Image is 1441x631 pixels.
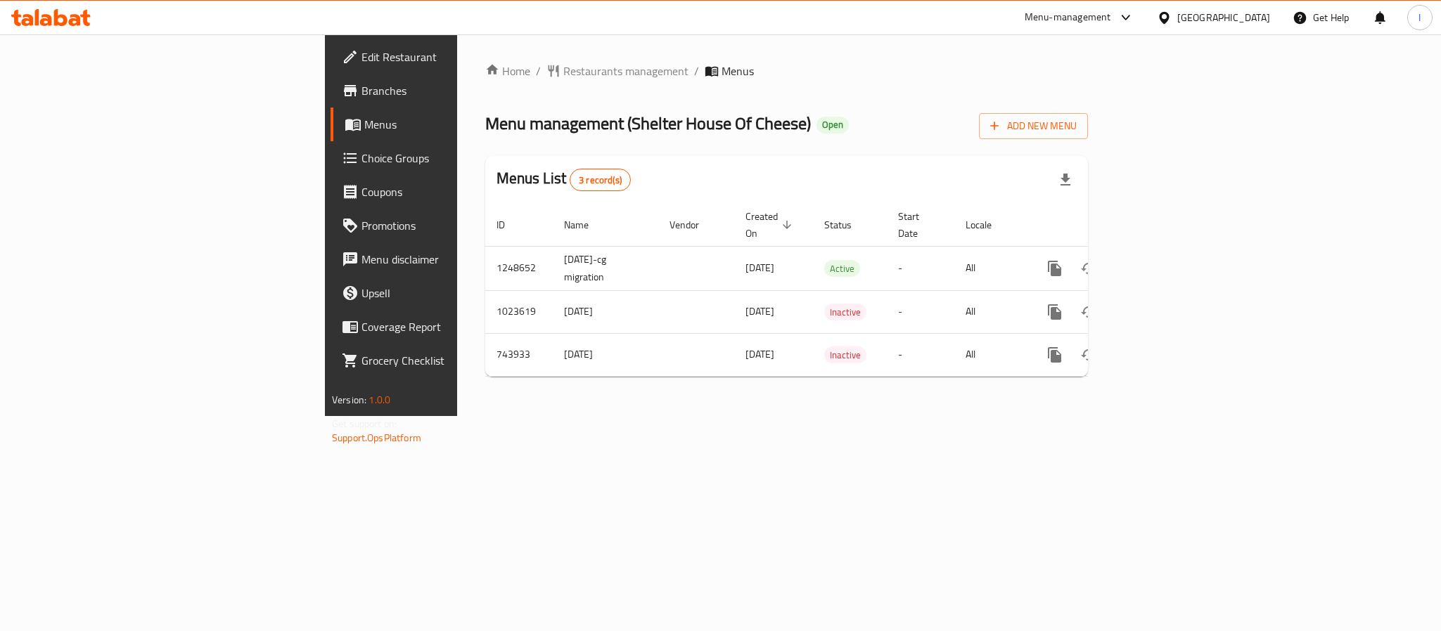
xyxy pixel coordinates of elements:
span: 3 record(s) [570,174,630,187]
button: more [1038,338,1072,372]
span: Add New Menu [990,117,1077,135]
span: Menu disclaimer [361,251,554,268]
button: Change Status [1072,295,1106,329]
div: [GEOGRAPHIC_DATA] [1177,10,1270,25]
button: Change Status [1072,338,1106,372]
a: Promotions [331,209,565,242]
a: Coverage Report [331,310,565,344]
span: Menus [722,63,754,79]
td: All [954,333,1027,376]
a: Grocery Checklist [331,344,565,377]
span: Menus [364,116,554,133]
button: Add New Menu [979,113,1088,139]
span: Version: [332,391,366,409]
span: [DATE] [745,259,774,277]
span: Menu management ( Shelter House Of Cheese ) [485,108,811,139]
a: Branches [331,74,565,108]
span: Open [816,119,849,131]
a: Restaurants management [546,63,689,79]
span: Edit Restaurant [361,48,554,65]
span: Choice Groups [361,150,554,167]
span: 1.0.0 [369,391,390,409]
td: [DATE] [553,333,658,376]
span: Promotions [361,217,554,234]
td: All [954,246,1027,290]
table: enhanced table [485,204,1184,377]
a: Choice Groups [331,141,565,175]
div: Active [824,260,860,277]
div: Total records count [570,169,631,191]
td: [DATE] [553,290,658,333]
td: - [887,246,954,290]
h2: Menus List [497,168,631,191]
span: Locale [966,216,1010,233]
span: [DATE] [745,302,774,320]
td: - [887,333,954,376]
span: Coverage Report [361,318,554,335]
span: Get support on: [332,415,397,433]
th: Actions [1027,204,1184,247]
span: Branches [361,82,554,99]
span: Restaurants management [563,63,689,79]
span: Vendor [670,216,717,233]
div: Open [816,117,849,134]
span: Inactive [824,304,866,320]
span: Upsell [361,285,554,301]
td: - [887,290,954,333]
span: Active [824,261,860,277]
span: ID [497,216,523,233]
a: Support.OpsPlatform [332,429,421,447]
span: Grocery Checklist [361,352,554,369]
a: Menus [331,108,565,141]
span: Coupons [361,183,554,200]
span: Created On [745,208,796,242]
a: Upsell [331,276,565,310]
a: Edit Restaurant [331,40,565,74]
button: more [1038,252,1072,285]
span: [DATE] [745,345,774,363]
td: [DATE]-cg migration [553,246,658,290]
button: more [1038,295,1072,329]
a: Menu disclaimer [331,242,565,276]
span: Status [824,216,870,233]
div: Menu-management [1025,9,1111,26]
div: Export file [1049,163,1082,197]
td: All [954,290,1027,333]
button: Change Status [1072,252,1106,285]
nav: breadcrumb [485,63,1088,79]
span: I [1418,10,1421,25]
span: Start Date [898,208,937,242]
span: Inactive [824,347,866,363]
span: Name [564,216,607,233]
a: Coupons [331,175,565,209]
li: / [694,63,699,79]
